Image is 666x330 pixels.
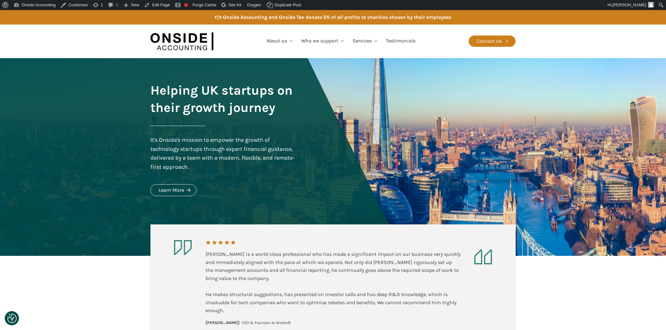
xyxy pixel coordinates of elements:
[206,320,291,326] div: | CEO & Founder at WeAre8
[223,13,451,21] div: Onside Accounting and Onside Tax donate 5% of all profits to charities chosen by their employees
[150,135,296,172] div: It's Onside's mission to empower the growth of technology startups through expert financial guida...
[7,314,17,323] button: Consent Preferences
[477,37,502,45] div: Contact Us
[382,30,419,52] a: Testimonials
[150,29,213,53] img: Onside Accounting
[150,82,296,116] h1: Helping UK startups on their growth journey
[150,184,196,196] a: Learn More
[263,30,297,52] a: About us
[612,3,646,7] span: [PERSON_NAME]
[7,314,17,323] img: Revisit consent button
[469,36,516,47] a: Contact Us
[349,30,382,52] a: Services
[229,3,241,7] span: Site Kit
[159,186,184,194] div: Learn More
[206,320,239,325] b: [PERSON_NAME]
[206,250,460,315] div: [PERSON_NAME] is a world-class professional who has made a significant impact on our business ver...
[184,3,188,7] div: Focus keyphrase not set
[297,30,349,52] a: Who we support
